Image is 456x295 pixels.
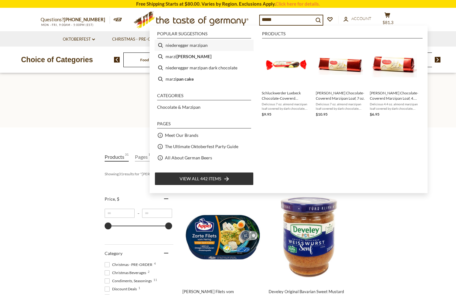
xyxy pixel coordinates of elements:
[155,51,254,62] li: marzipan niederegger
[142,209,172,218] input: Maximum value
[262,112,271,117] span: $9.95
[262,102,311,111] span: Delicious 7 oz. almond marzipan loaf covered by dark chocolate. Made by [PERSON_NAME], a Luebeck ...
[105,209,135,218] input: Minimum value
[155,152,254,163] li: All About German Beers
[367,40,421,120] li: Carstens Luebeck Chocolate-Covererd Marzipan Loaf, 4.4 oz.
[19,101,437,115] h1: Search results
[155,130,254,141] li: Meet Our Brands
[372,42,417,87] img: Carstens Marzipan Bar 4.4 oz
[105,152,129,162] a: View Products Tab
[157,103,201,111] a: Chocolate & Marzipan
[135,152,150,162] a: View Pages Tab
[318,42,363,87] img: Carstens Marzipan Bar 7 oz
[105,270,148,276] span: Christmas Beverages
[157,93,251,100] li: Categories
[105,251,122,256] span: Category
[138,286,140,289] span: 1
[105,169,256,179] div: Showing results for " "
[135,211,142,216] span: –
[165,132,198,139] a: Meet Our Brands
[157,32,251,38] li: Popular suggestions
[155,172,254,185] li: View all 442 items
[176,75,194,82] b: pan cake
[370,90,419,101] span: [PERSON_NAME] Chocolate-Covererd Marzipan Loaf, 4.4 oz.
[383,20,394,25] span: $81.3
[150,26,428,193] div: Instant Search Results
[262,90,311,101] span: Schluckwerder Luebeck Chocolate-Covererd Marzipan Loaf, 7 oz.
[316,112,328,117] span: $10.95
[180,175,221,182] span: View all 442 items
[316,90,365,101] span: [PERSON_NAME] Chocolate-Covererd Marzipan Loaf, 7 oz.
[114,57,120,62] img: previous arrow
[262,32,423,38] li: Products
[155,62,254,73] li: niederegger marzipan dark chocolate
[370,42,419,117] a: Carstens Marzipan Bar 4.4 oz[PERSON_NAME] Chocolate-Covererd Marzipan Loaf, 4.4 oz.Delicious 4.4 ...
[105,286,139,292] span: Discount Deals
[148,270,150,273] span: 2
[119,172,123,176] b: 31
[105,262,154,267] span: Christmas - PRE-ORDER
[259,40,313,120] li: Schluckwerder Luebeck Chocolate-Covererd Marzipan Loaf, 7 oz.
[155,40,254,51] li: niederegger marzipan
[275,1,320,7] a: Click here for details.
[63,36,95,43] a: Oktoberfest
[268,196,350,279] img: Develey Original Bavarian Sweet Mustard 8.5 oz.
[370,102,419,111] span: Delicious 4.4 oz. almond marzipan loaf covered by dark chocolate. Made by [PERSON_NAME], a Luebec...
[157,122,251,128] li: Pages
[155,73,254,85] li: marzipan cake
[165,143,238,150] a: The Ultimate Oktoberfest Party Guide
[105,278,154,284] span: Condiments, Seasonings
[153,278,157,281] span: 11
[344,15,371,22] a: Account
[316,42,365,117] a: Carstens Marzipan Bar 7 oz[PERSON_NAME] Chocolate-Covererd Marzipan Loaf, 7 oz.Delicious 7 oz. al...
[181,196,264,279] img: Appel Zarte Filets in Eier Senf Creme
[41,23,94,27] span: MON - FRI, 9:00AM - 5:00PM (EST)
[64,17,105,22] a: [PHONE_NUMBER]
[165,154,212,161] a: All About German Beers
[125,152,129,161] span: 31
[262,42,311,117] a: Schluckwerder 7 oz. chocolate marzipan loafSchluckwerder Luebeck Chocolate-Covererd Marzipan Loaf...
[351,16,371,21] span: Account
[140,57,170,62] a: Food By Category
[115,196,119,202] span: , $
[378,12,397,28] button: $81.3
[112,36,166,43] a: Christmas - PRE-ORDER
[316,102,365,111] span: Delicious 7 oz. almond marzipan loaf covered by dark chocolate. Made by [PERSON_NAME], a Luebeck ...
[155,141,254,152] li: The Ultimate Oktoberfest Party Guide
[41,16,110,24] p: Questions?
[154,262,156,265] span: 4
[313,40,367,120] li: Carstens Luebeck Chocolate-Covererd Marzipan Loaf, 7 oz.
[264,42,309,87] img: Schluckwerder 7 oz. chocolate marzipan loaf
[435,57,441,62] img: next arrow
[155,102,254,113] li: Chocolate & Marzipan
[105,196,119,202] span: Price
[370,112,379,117] span: $6.95
[176,53,211,60] b: [PERSON_NAME]
[148,152,150,161] span: 1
